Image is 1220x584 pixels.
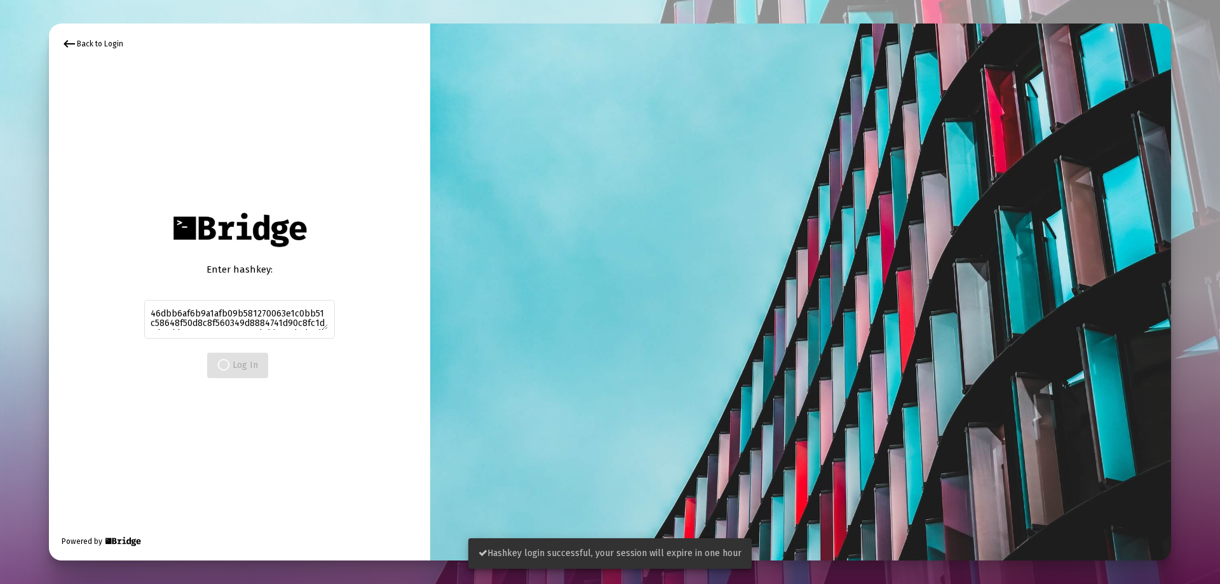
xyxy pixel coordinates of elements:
img: Bridge Financial Technology Logo [166,206,312,254]
div: Powered by [62,535,142,548]
mat-icon: keyboard_backspace [62,36,77,51]
span: Hashkey login successful, your session will expire in one hour [478,548,742,559]
img: Bridge Financial Technology Logo [104,535,142,548]
div: Back to Login [62,36,123,51]
span: Log In [217,360,258,370]
button: Log In [207,353,268,378]
div: Enter hashkey: [144,263,335,276]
